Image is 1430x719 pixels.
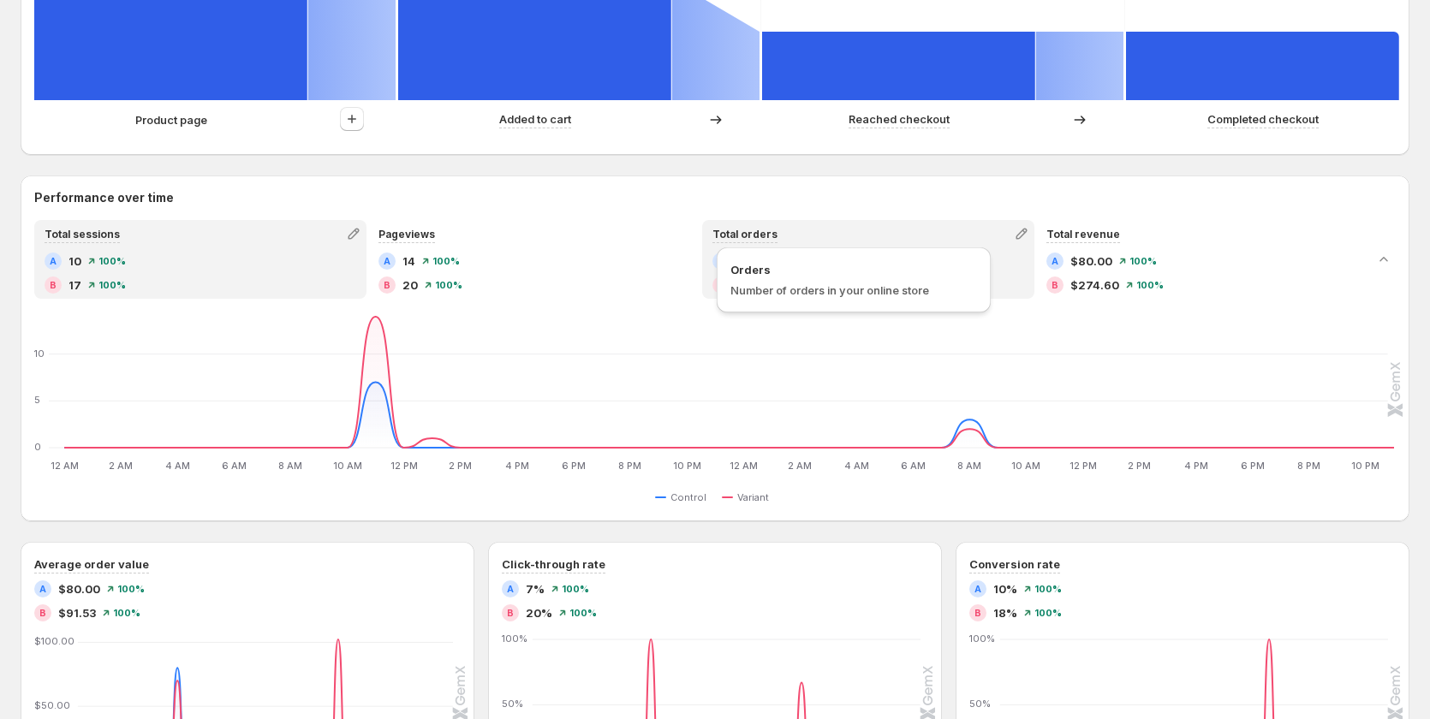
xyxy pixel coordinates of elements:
[1241,460,1265,472] text: 6 PM
[526,604,552,621] span: 20%
[722,487,776,508] button: Variant
[730,460,758,472] text: 12 AM
[969,633,995,645] text: 100%
[1052,256,1058,266] h2: A
[333,460,362,472] text: 10 AM
[505,460,529,472] text: 4 PM
[34,348,45,359] text: 10
[109,460,133,472] text: 2 AM
[135,111,207,128] p: Product page
[34,699,70,711] text: $50.00
[1034,608,1062,618] span: 100%
[34,189,1396,206] h2: Performance over time
[1046,228,1120,241] span: Total revenue
[507,608,514,618] h2: B
[58,580,100,597] span: $80.00
[402,276,418,294] span: 20
[113,608,140,618] span: 100%
[58,604,96,621] span: $91.53
[69,253,81,270] span: 10
[1184,460,1208,472] text: 4 PM
[34,635,74,647] text: $100.00
[1129,256,1157,266] span: 100%
[384,256,390,266] h2: A
[51,460,79,472] text: 12 AM
[712,228,778,241] span: Total orders
[34,441,41,453] text: 0
[34,556,149,573] h3: Average order value
[562,460,586,472] text: 6 PM
[1297,460,1320,472] text: 8 PM
[1207,110,1319,128] p: Completed checkout
[1372,247,1396,271] button: Collapse chart
[1034,584,1062,594] span: 100%
[901,460,926,472] text: 6 AM
[993,604,1017,621] span: 18%
[957,460,981,472] text: 8 AM
[449,460,472,472] text: 2 PM
[45,228,120,241] span: Total sessions
[1070,276,1119,294] span: $274.60
[788,460,812,472] text: 2 AM
[402,253,415,270] span: 14
[435,280,462,290] span: 100%
[502,556,605,573] h3: Click-through rate
[165,460,190,472] text: 4 AM
[117,584,145,594] span: 100%
[969,556,1060,573] h3: Conversion rate
[569,608,597,618] span: 100%
[34,394,40,406] text: 5
[98,280,126,290] span: 100%
[378,228,435,241] span: Pageviews
[1011,460,1040,472] text: 10 AM
[98,256,126,266] span: 100%
[618,460,641,472] text: 8 PM
[1052,280,1058,290] h2: B
[39,584,46,594] h2: A
[384,280,390,290] h2: B
[502,633,527,645] text: 100%
[844,460,869,472] text: 4 AM
[50,280,57,290] h2: B
[432,256,460,266] span: 100%
[502,698,523,710] text: 50%
[1128,460,1151,472] text: 2 PM
[737,490,769,504] span: Variant
[670,490,706,504] span: Control
[730,283,929,297] span: Number of orders in your online store
[974,608,981,618] h2: B
[730,261,977,278] span: Orders
[974,584,981,594] h2: A
[1070,253,1112,270] span: $80.00
[1351,460,1379,472] text: 10 PM
[222,460,247,472] text: 6 AM
[507,584,514,594] h2: A
[1070,460,1097,472] text: 12 PM
[526,580,545,597] span: 7%
[562,584,589,594] span: 100%
[50,256,57,266] h2: A
[39,608,46,618] h2: B
[390,460,418,472] text: 12 PM
[69,276,81,294] span: 17
[993,580,1017,597] span: 10%
[849,110,950,128] p: Reached checkout
[1136,280,1164,290] span: 100%
[278,460,302,472] text: 8 AM
[499,110,571,128] p: Added to cart
[655,487,713,508] button: Control
[969,698,991,710] text: 50%
[673,460,701,472] text: 10 PM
